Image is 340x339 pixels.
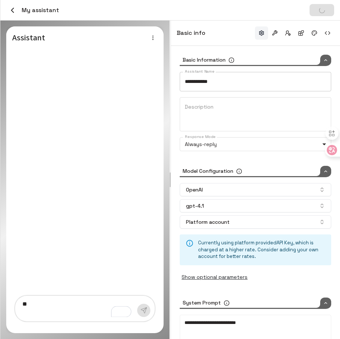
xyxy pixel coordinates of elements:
button: gpt-4.1 [180,199,331,212]
button: Branding [308,26,321,40]
button: Tools [268,26,281,40]
button: Platform account [180,215,331,229]
button: Show optional parameters [180,271,249,283]
button: Embed [321,26,334,40]
h6: System Prompt [183,299,221,307]
p: Always-reply [185,141,319,148]
button: Integrations [295,26,308,40]
h6: Model Configuration [183,167,233,175]
h5: Assistant [12,32,121,43]
button: Basic info [255,26,268,40]
label: Assistant Name [185,69,214,74]
button: Access [281,26,295,40]
div: To enrich screen reader interactions, please activate Accessibility in Grammarly extension settings [22,300,131,317]
p: Currently using platform provided API Key , which is charged at a higher rate. Consider adding yo... [198,240,325,260]
h6: Basic info [177,28,205,38]
button: OpenAI [180,183,331,196]
label: Response Mode [185,134,216,139]
h6: Basic Information [183,56,226,64]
